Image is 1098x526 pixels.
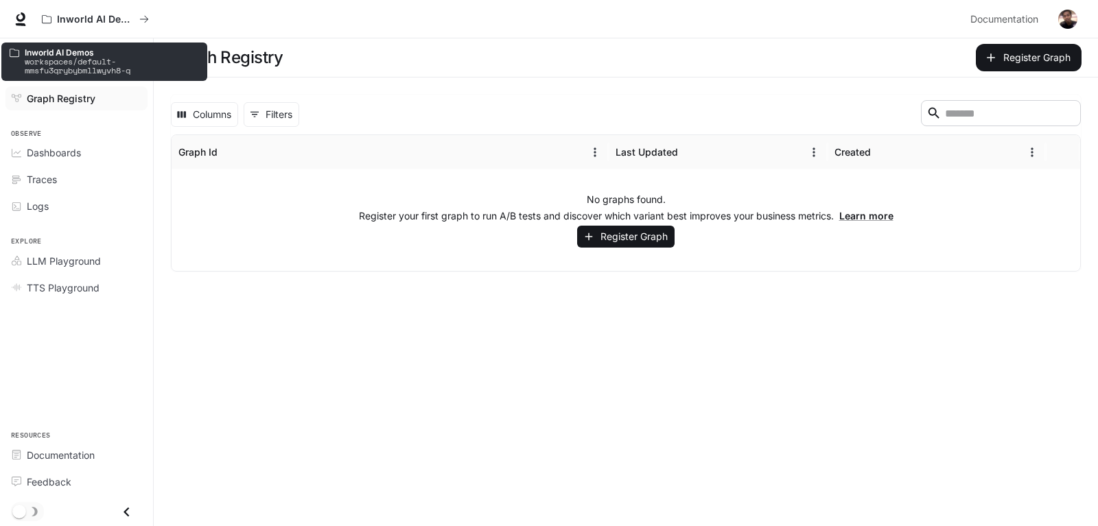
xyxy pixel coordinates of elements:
div: Created [834,146,871,158]
p: Register your first graph to run A/B tests and discover which variant best improves your business... [359,209,893,223]
span: Dashboards [27,145,81,160]
span: Documentation [970,11,1038,28]
p: No graphs found. [587,193,666,206]
a: Traces [5,167,148,191]
p: workspaces/default-mmsfu3qrybybmllwyvh8-q [25,57,199,75]
span: Graph Registry [27,91,95,106]
div: Last Updated [616,146,678,158]
a: Learn more [839,210,893,222]
span: Dark mode toggle [12,503,26,518]
button: Menu [585,142,605,163]
span: Feedback [27,475,71,489]
button: Menu [1022,142,1042,163]
a: Feedback [5,470,148,494]
button: User avatar [1054,5,1082,33]
a: LLM Playground [5,249,148,273]
button: Close drawer [111,498,142,526]
button: Menu [804,142,824,163]
a: Dashboards [5,141,148,165]
button: Select columns [171,102,238,127]
p: Inworld AI Demos [25,48,199,57]
span: TTS Playground [27,280,100,295]
button: All workspaces [36,5,155,33]
button: Show filters [244,102,299,127]
h1: Graph Registry [170,44,283,71]
a: Graph Registry [5,86,148,110]
div: Graph Id [178,146,218,158]
span: Logs [27,199,49,213]
span: Traces [27,172,57,187]
button: Sort [872,142,893,163]
button: Register Graph [976,44,1082,71]
a: TTS Playground [5,276,148,300]
a: Documentation [5,443,148,467]
button: Sort [679,142,700,163]
span: Documentation [27,448,95,462]
button: Sort [219,142,240,163]
span: LLM Playground [27,254,101,268]
a: Documentation [965,5,1049,33]
div: Search [921,100,1081,129]
button: Register Graph [577,226,675,248]
img: User avatar [1058,10,1077,29]
a: Logs [5,194,148,218]
p: Inworld AI Demos [57,14,134,25]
